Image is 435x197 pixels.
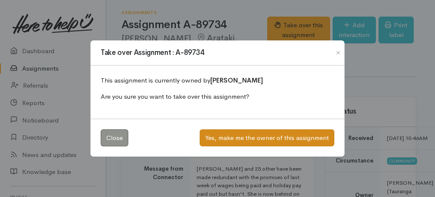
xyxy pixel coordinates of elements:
[200,129,334,147] button: Yes, make me the owner of this assignment
[210,76,263,84] b: [PERSON_NAME]
[101,92,334,102] p: Are you sure you want to take over this assignment?
[101,129,128,147] button: Close
[101,47,204,58] h1: Take over Assignment : A-89734
[101,76,334,86] p: This assignment is currently owned by
[331,48,345,58] button: Close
